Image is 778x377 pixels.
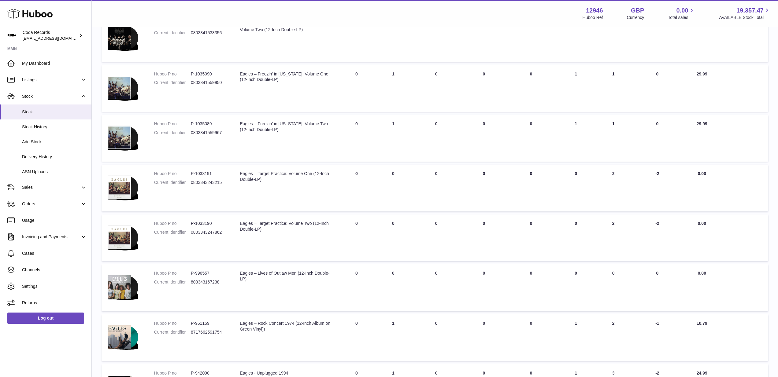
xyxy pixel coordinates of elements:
td: 1 [375,115,412,162]
td: 0 [375,165,412,211]
td: -2 [630,15,685,62]
span: Stock History [22,124,87,130]
dd: P-996557 [191,270,228,276]
div: Currency [627,15,644,20]
td: 0 [597,264,630,311]
td: 0 [461,115,507,162]
dt: Huboo P no [154,71,191,77]
dd: P-1033191 [191,171,228,177]
span: Sales [22,185,80,190]
span: Returns [22,300,87,306]
a: 19,357.47 AVAILABLE Stock Total [719,6,771,20]
div: Eagles – Target Practice: Volume One (12-Inch Double-LP) [240,171,332,182]
span: Stock [22,93,80,99]
td: 2 [597,15,630,62]
div: Eagles – Sayonara [GEOGRAPHIC_DATA]: Volume Two (12-Inch Double-LP) [240,21,332,33]
strong: 12946 [586,6,603,15]
td: 0 [461,214,507,261]
img: haz@pcatmedia.com [7,31,17,40]
span: 0 [530,121,532,126]
td: 1 [375,65,412,112]
dd: 0803343243215 [191,180,228,185]
td: 1 [597,115,630,162]
td: 2 [597,214,630,261]
span: Delivery History [22,154,87,160]
img: product image [108,270,138,303]
div: Eagles - Unplugged 1994 [240,370,332,376]
td: 0 [338,214,375,261]
dd: P-1035089 [191,121,228,127]
span: 0.00 [698,171,706,176]
div: Huboo Ref [583,15,603,20]
span: Channels [22,267,87,273]
td: 0 [338,264,375,311]
span: My Dashboard [22,60,87,66]
span: 29.99 [697,71,707,76]
dt: Current identifier [154,80,191,86]
td: 0 [555,15,597,62]
td: 2 [597,314,630,361]
td: 0 [412,165,461,211]
td: 0 [630,115,685,162]
td: 1 [555,65,597,112]
span: ASN Uploads [22,169,87,175]
td: 2 [597,165,630,211]
div: Eagles – Freezin' in [US_STATE]: Volume One (12-Inch Double-LP) [240,71,332,83]
span: 19,357.47 [736,6,764,15]
td: 0 [461,65,507,112]
span: Total sales [668,15,695,20]
td: 0 [412,314,461,361]
td: 0 [338,65,375,112]
td: 0 [375,214,412,261]
dd: 0803341559950 [191,80,228,86]
dd: P-1035090 [191,71,228,77]
span: 10.79 [697,321,707,326]
td: -2 [630,214,685,261]
div: Coda Records [23,30,78,41]
td: 0 [338,115,375,162]
td: 0 [338,165,375,211]
dd: P-942090 [191,370,228,376]
div: Eagles – Rock Concert 1974 (12-Inch Album on Green Vinyl)) [240,320,332,332]
td: 1 [597,65,630,112]
td: 1 [555,314,597,361]
span: 0 [530,271,532,276]
dt: Huboo P no [154,221,191,226]
span: 0 [530,321,532,326]
td: 0 [461,165,507,211]
td: 0 [412,115,461,162]
span: 0 [530,221,532,226]
strong: GBP [631,6,644,15]
span: 0 [530,171,532,176]
dt: Current identifier [154,130,191,136]
img: product image [108,221,138,254]
img: product image [108,71,138,104]
td: 0 [630,264,685,311]
span: AVAILABLE Stock Total [719,15,771,20]
dd: 0803343247862 [191,229,228,235]
span: Usage [22,218,87,223]
td: 0 [461,314,507,361]
dt: Current identifier [154,229,191,235]
span: Listings [22,77,80,83]
td: -1 [630,314,685,361]
dt: Huboo P no [154,370,191,376]
a: Log out [7,313,84,324]
dt: Current identifier [154,180,191,185]
span: 0.00 [676,6,688,15]
span: 24.99 [697,371,707,375]
td: 0 [630,65,685,112]
img: product image [108,171,138,204]
td: 0 [338,15,375,62]
span: Stock [22,109,87,115]
span: 0 [530,71,532,76]
dd: 0803341559967 [191,130,228,136]
td: -2 [630,165,685,211]
dd: P-961159 [191,320,228,326]
td: 1 [375,314,412,361]
span: Invoicing and Payments [22,234,80,240]
span: 0.00 [698,271,706,276]
td: 0 [555,214,597,261]
dd: 0803341533356 [191,30,228,36]
span: [EMAIL_ADDRESS][DOMAIN_NAME] [23,36,90,41]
